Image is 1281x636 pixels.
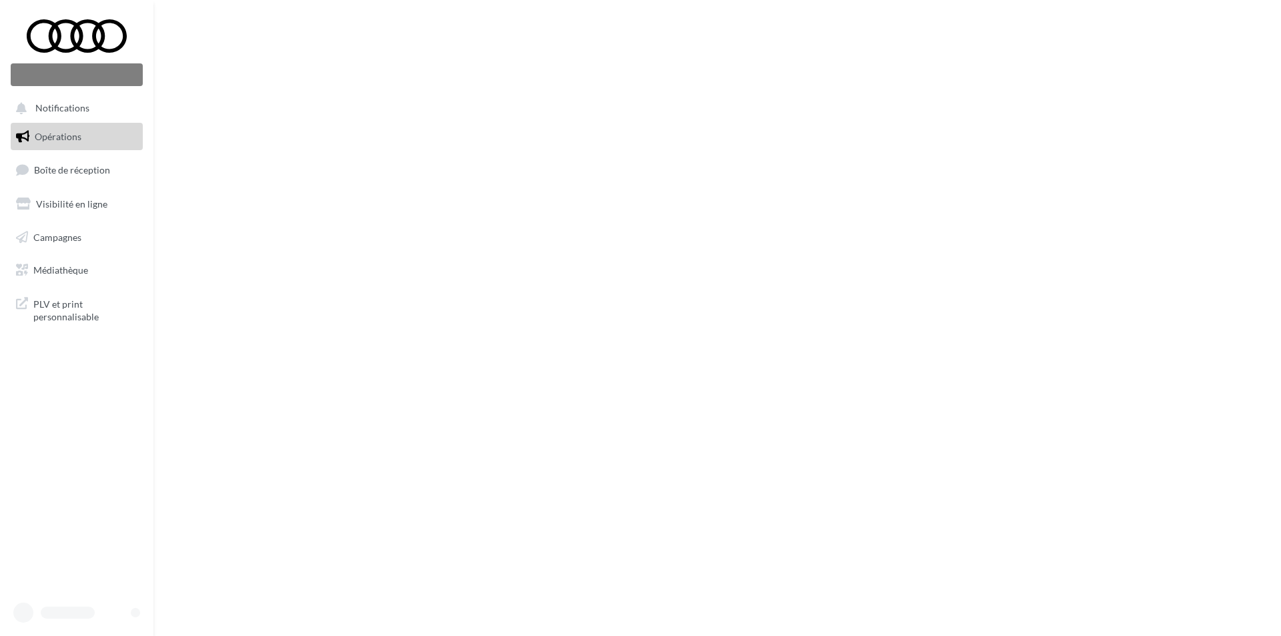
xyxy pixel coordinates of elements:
span: Notifications [35,103,89,114]
a: Visibilité en ligne [8,190,145,218]
span: PLV et print personnalisable [33,295,137,324]
a: Campagnes [8,224,145,252]
span: Opérations [35,131,81,142]
span: Campagnes [33,231,81,242]
div: Nouvelle campagne [11,63,143,86]
a: Opérations [8,123,145,151]
a: Médiathèque [8,256,145,284]
a: Boîte de réception [8,155,145,184]
span: Boîte de réception [34,164,110,176]
a: PLV et print personnalisable [8,290,145,329]
span: Médiathèque [33,264,88,276]
span: Visibilité en ligne [36,198,107,210]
